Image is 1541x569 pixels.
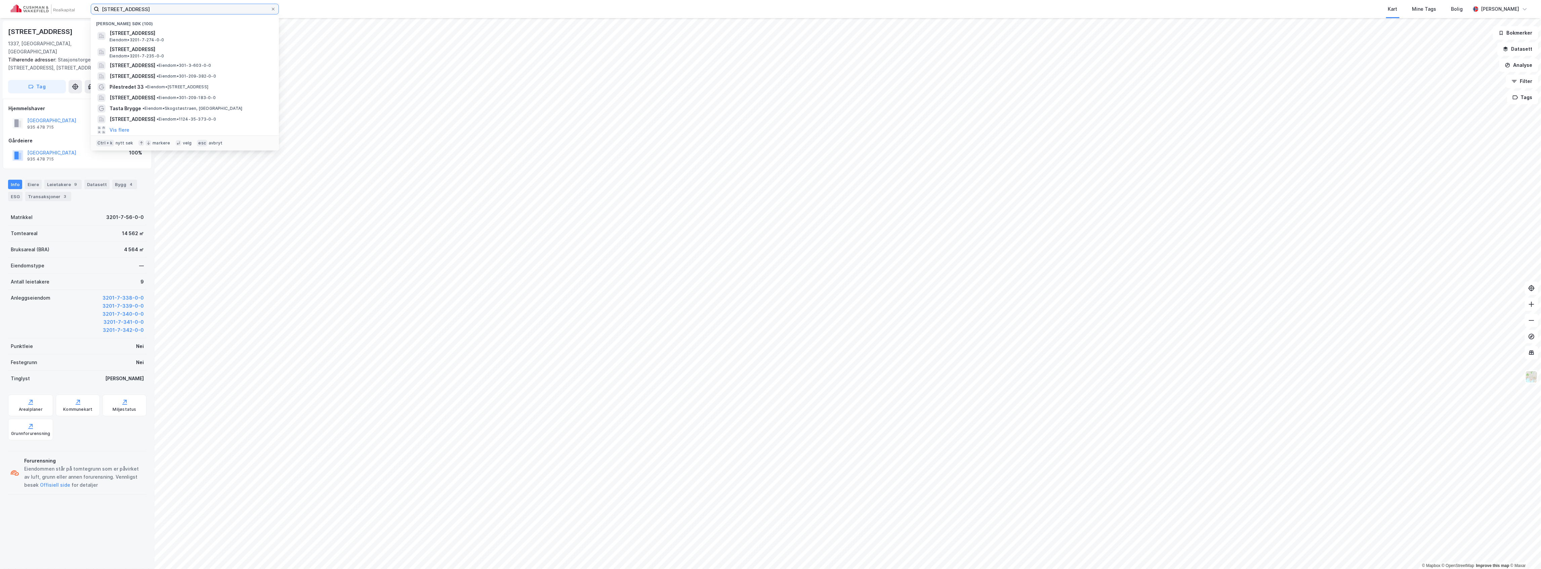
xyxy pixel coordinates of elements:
div: markere [153,140,170,146]
div: Miljøstatus [113,407,136,412]
span: Eiendom • 301-209-382-0-0 [157,74,216,79]
div: Bruksareal (BRA) [11,246,49,254]
span: [STREET_ADDRESS] [110,115,155,123]
div: 935 478 715 [27,157,54,162]
div: Nei [136,358,144,366]
div: Kommunekart [63,407,92,412]
button: Bokmerker [1493,26,1538,40]
span: Eiendom • Skogstøstraen, [GEOGRAPHIC_DATA] [142,106,242,111]
div: Ctrl + k [96,140,114,146]
div: 3201-7-56-0-0 [106,213,144,221]
div: Tinglyst [11,375,30,383]
div: nytt søk [116,140,133,146]
div: Kart [1388,5,1398,13]
span: [STREET_ADDRESS] [110,29,271,37]
button: Tags [1507,91,1538,104]
div: [PERSON_NAME] [105,375,144,383]
button: Analyse [1499,58,1538,72]
div: Punktleie [11,342,33,350]
span: Tasta Brygge [110,104,141,113]
div: 9 [72,181,79,188]
button: 3201-7-342-0-0 [103,326,144,334]
div: ESG [8,192,23,201]
button: 3201-7-341-0-0 [103,318,144,326]
div: 14 562 ㎡ [122,229,144,237]
span: • [157,63,159,68]
div: Forurensning [24,457,144,465]
div: Info [8,180,22,189]
span: • [157,117,159,122]
img: cushman-wakefield-realkapital-logo.202ea83816669bd177139c58696a8fa1.svg [11,4,75,14]
div: Hjemmelshaver [8,104,146,113]
div: Leietakere [44,180,82,189]
div: — [139,262,144,270]
div: Tomteareal [11,229,38,237]
div: Mine Tags [1412,5,1436,13]
div: 3 [62,193,69,200]
span: • [145,84,147,89]
span: Pilestredet 33 [110,83,144,91]
span: • [157,95,159,100]
button: Tag [8,80,66,93]
div: Gårdeiere [8,137,146,145]
div: Bygg [112,180,137,189]
div: Stasjonstorget 5, [STREET_ADDRESS], [STREET_ADDRESS] [8,56,141,72]
div: Antall leietakere [11,278,49,286]
div: Grunnforurensning [11,431,50,436]
input: Søk på adresse, matrikkel, gårdeiere, leietakere eller personer [99,4,270,14]
div: 9 [140,278,144,286]
span: [STREET_ADDRESS] [110,94,155,102]
div: Arealplaner [19,407,43,412]
button: 3201-7-339-0-0 [102,302,144,310]
div: Datasett [84,180,110,189]
button: Datasett [1497,42,1538,56]
span: Tilhørende adresser: [8,57,58,62]
div: Eiendommen står på tomtegrunn som er påvirket av luft, grunn eller annen forurensning. Vennligst ... [24,465,144,489]
button: 3201-7-340-0-0 [102,310,144,318]
button: Filter [1506,75,1538,88]
div: Eiendomstype [11,262,44,270]
a: OpenStreetMap [1442,563,1474,568]
span: Eiendom • 301-3-603-0-0 [157,63,211,68]
div: [PERSON_NAME] [1481,5,1519,13]
div: 4 564 ㎡ [124,246,144,254]
div: Eiere [25,180,42,189]
span: [STREET_ADDRESS] [110,61,155,70]
div: [PERSON_NAME] søk (100) [91,16,279,28]
span: [STREET_ADDRESS] [110,45,271,53]
div: 1337, [GEOGRAPHIC_DATA], [GEOGRAPHIC_DATA] [8,40,118,56]
span: Eiendom • 3201-7-274-0-0 [110,37,164,43]
span: Eiendom • 301-209-183-0-0 [157,95,216,100]
div: avbryt [209,140,222,146]
div: [STREET_ADDRESS] [8,26,74,37]
span: [STREET_ADDRESS] [110,72,155,80]
div: Festegrunn [11,358,37,366]
iframe: Chat Widget [1507,537,1541,569]
div: esc [197,140,207,146]
div: 100% [129,149,142,157]
span: • [142,106,144,111]
a: Improve this map [1476,563,1509,568]
span: • [157,74,159,79]
span: Eiendom • 1124-35-373-0-0 [157,117,216,122]
span: Eiendom • [STREET_ADDRESS] [145,84,208,90]
button: 3201-7-338-0-0 [102,294,144,302]
div: Kontrollprogram for chat [1507,537,1541,569]
div: 935 478 715 [27,125,54,130]
div: velg [183,140,192,146]
div: Nei [136,342,144,350]
div: Bolig [1451,5,1463,13]
div: Anleggseiendom [11,294,50,302]
a: Mapbox [1422,563,1441,568]
span: Eiendom • 3201-7-235-0-0 [110,53,164,59]
div: Transaksjoner [25,192,71,201]
button: Vis flere [110,126,129,134]
img: Z [1525,370,1538,383]
div: Matrikkel [11,213,33,221]
div: 4 [128,181,134,188]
